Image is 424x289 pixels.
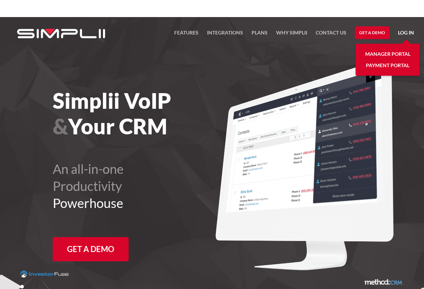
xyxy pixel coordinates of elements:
[207,28,243,41] a: Integrations
[53,88,251,139] h1: Simplii VoIP Your CRM
[355,26,389,39] a: Get a Demo
[53,160,251,212] h2: An all-in-one Productivity
[174,28,198,41] a: FEATURES
[53,237,129,261] a: Get a Demo
[276,28,307,41] a: Why Simplii
[10,17,105,50] a: home
[316,28,346,41] a: Contact US
[17,29,105,38] img: Simplii
[53,113,68,139] span: &
[398,28,414,39] a: Log in
[365,48,410,60] a: Manager Portal
[53,195,123,211] span: Powerhouse
[252,28,268,41] a: Plans
[366,60,409,71] a: Payment Portal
